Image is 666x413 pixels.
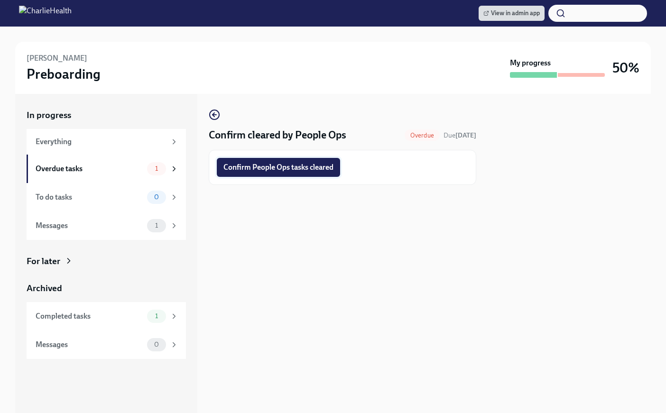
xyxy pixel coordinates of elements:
strong: My progress [510,58,551,68]
a: In progress [27,109,186,121]
div: For later [27,255,60,267]
h3: 50% [612,59,639,76]
span: 1 [149,312,164,320]
span: Due [444,131,476,139]
span: 1 [149,222,164,229]
a: Messages0 [27,330,186,359]
a: Overdue tasks1 [27,155,186,183]
a: Everything [27,129,186,155]
span: Overdue [405,132,440,139]
h6: [PERSON_NAME] [27,53,87,64]
a: Messages1 [27,211,186,240]
div: Messages [36,220,143,231]
span: 1 [149,165,164,172]
div: Messages [36,340,143,350]
span: 0 [148,341,165,348]
a: Completed tasks1 [27,302,186,330]
a: Archived [27,282,186,294]
strong: [DATE] [455,131,476,139]
span: 0 [148,193,165,201]
div: To do tasks [36,192,143,202]
img: CharlieHealth [19,6,72,21]
span: August 31st, 2025 09:00 [444,131,476,140]
div: Overdue tasks [36,164,143,174]
a: View in admin app [479,6,545,21]
div: Everything [36,137,166,147]
h4: Confirm cleared by People Ops [209,128,346,142]
h3: Preboarding [27,65,101,83]
span: Confirm People Ops tasks cleared [223,163,333,172]
div: Completed tasks [36,311,143,321]
a: To do tasks0 [27,183,186,211]
span: View in admin app [483,9,540,18]
a: For later [27,255,186,267]
button: Confirm People Ops tasks cleared [217,158,340,177]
